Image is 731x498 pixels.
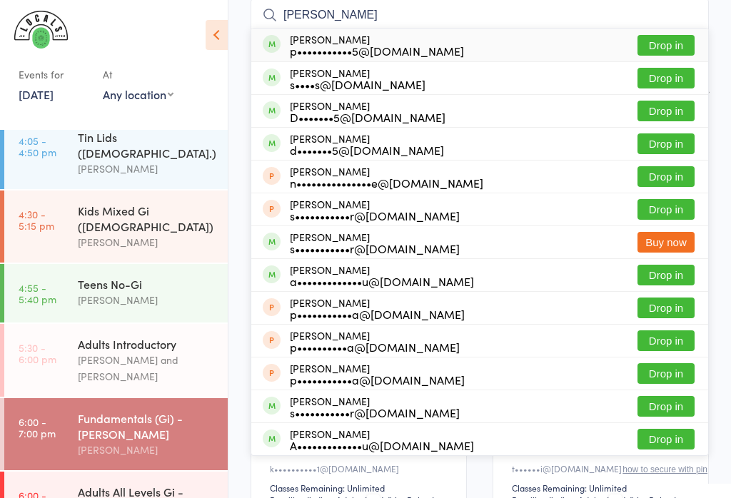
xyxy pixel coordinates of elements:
button: Drop in [637,396,695,417]
button: Drop in [637,298,695,318]
div: [PERSON_NAME] [78,442,216,458]
div: Any location [103,86,173,102]
div: [PERSON_NAME] [290,297,465,320]
div: s•••••••••••r@[DOMAIN_NAME] [290,407,460,418]
div: k••••••••••1@[DOMAIN_NAME] [270,462,452,474]
div: [PERSON_NAME] [78,292,216,308]
div: p•••••••••••a@[DOMAIN_NAME] [290,308,465,320]
div: s•••••••••••r@[DOMAIN_NAME] [290,210,460,221]
div: [PERSON_NAME] and [PERSON_NAME] [78,352,216,385]
div: [PERSON_NAME] [290,198,460,221]
div: [PERSON_NAME] [290,264,474,287]
a: 5:30 -6:00 pmAdults Introductory[PERSON_NAME] and [PERSON_NAME] [4,324,228,397]
div: Fundamentals (Gi) - [PERSON_NAME] [78,410,216,442]
time: 6:00 - 7:00 pm [19,416,56,439]
time: 4:55 - 5:40 pm [19,282,56,305]
button: Buy now [637,232,695,253]
div: D•••••••5@[DOMAIN_NAME] [290,111,445,123]
div: t••••••i@[DOMAIN_NAME] [512,462,694,474]
div: Classes Remaining: Unlimited [512,482,694,494]
a: [DATE] [19,86,54,102]
time: 4:05 - 4:50 pm [19,135,56,158]
button: Drop in [637,101,695,121]
button: Drop in [637,133,695,154]
button: Drop in [637,166,695,187]
a: 4:55 -5:40 pmTeens No-Gi[PERSON_NAME] [4,264,228,322]
div: [PERSON_NAME] [290,100,445,123]
div: [PERSON_NAME] [290,166,483,188]
a: 6:00 -7:00 pmFundamentals (Gi) - [PERSON_NAME][PERSON_NAME] [4,398,228,470]
time: 4:30 - 5:15 pm [19,208,54,231]
button: how to secure with pin [622,464,707,474]
div: At [103,63,173,86]
div: Tin Lids ([DEMOGRAPHIC_DATA].) [78,129,216,161]
a: 4:05 -4:50 pmTin Lids ([DEMOGRAPHIC_DATA].)[PERSON_NAME] [4,117,228,189]
div: A•••••••••••••u@[DOMAIN_NAME] [290,439,474,451]
button: Drop in [637,265,695,285]
div: p•••••••••••a@[DOMAIN_NAME] [290,374,465,385]
button: Drop in [637,330,695,351]
button: Drop in [637,429,695,449]
div: a•••••••••••••u@[DOMAIN_NAME] [290,275,474,287]
div: [PERSON_NAME] [290,133,444,156]
div: s•••••••••••r@[DOMAIN_NAME] [290,243,460,254]
div: Events for [19,63,89,86]
div: [PERSON_NAME] [290,67,425,90]
div: p•••••••••••5@[DOMAIN_NAME] [290,45,464,56]
div: Adults Introductory [78,336,216,352]
div: [PERSON_NAME] [290,362,465,385]
div: p••••••••••a@[DOMAIN_NAME] [290,341,460,352]
div: s••••s@[DOMAIN_NAME] [290,78,425,90]
button: Drop in [637,35,695,56]
div: [PERSON_NAME] [78,234,216,250]
div: [PERSON_NAME] [290,330,460,352]
div: [PERSON_NAME] [290,34,464,56]
div: d•••••••5@[DOMAIN_NAME] [290,144,444,156]
div: [PERSON_NAME] [290,395,460,418]
img: LOCALS JIU JITSU MAROUBRA [14,11,68,49]
div: [PERSON_NAME] [78,161,216,177]
div: [PERSON_NAME] [290,428,474,451]
div: Kids Mixed Gi ([DEMOGRAPHIC_DATA]) [78,203,216,234]
div: Classes Remaining: Unlimited [270,482,452,494]
div: [PERSON_NAME] [290,231,460,254]
a: 4:30 -5:15 pmKids Mixed Gi ([DEMOGRAPHIC_DATA])[PERSON_NAME] [4,190,228,263]
button: Drop in [637,363,695,384]
button: Drop in [637,68,695,88]
div: Teens No-Gi [78,276,216,292]
time: 5:30 - 6:00 pm [19,342,56,365]
div: n•••••••••••••••e@[DOMAIN_NAME] [290,177,483,188]
button: Drop in [637,199,695,220]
